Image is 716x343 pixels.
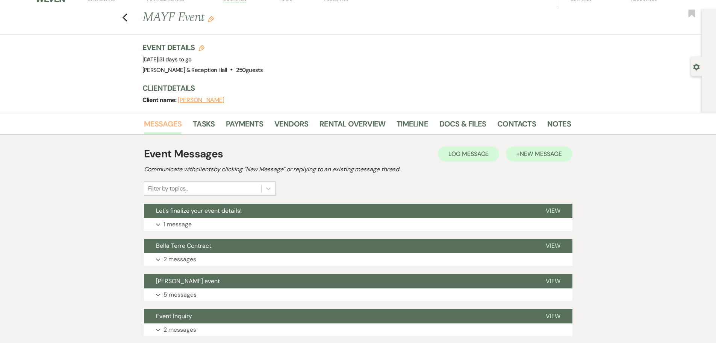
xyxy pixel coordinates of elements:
[163,290,197,300] p: 5 messages
[163,220,192,229] p: 1 message
[163,325,196,335] p: 2 messages
[448,150,489,158] span: Log Message
[156,312,192,320] span: Event Inquiry
[520,150,562,158] span: New Message
[142,66,227,74] span: [PERSON_NAME] & Reception Hall
[208,15,214,22] button: Edit
[274,118,308,134] a: Vendors
[534,239,572,253] button: View
[144,239,534,253] button: Bella Terre Contract
[148,184,188,193] div: Filter by topics...
[163,255,196,264] p: 2 messages
[142,56,192,63] span: [DATE]
[156,277,220,285] span: [PERSON_NAME] event
[144,204,534,218] button: Let's finalize your event details!
[546,312,560,320] span: View
[438,146,499,162] button: Log Message
[144,288,572,301] button: 5 messages
[534,274,572,288] button: View
[142,96,178,104] span: Client name:
[547,118,571,134] a: Notes
[439,118,486,134] a: Docs & Files
[144,253,572,266] button: 2 messages
[156,242,211,250] span: Bella Terre Contract
[546,242,560,250] span: View
[693,63,700,70] button: Open lead details
[319,118,385,134] a: Rental Overview
[497,118,536,134] a: Contacts
[226,118,263,134] a: Payments
[506,146,572,162] button: +New Message
[159,56,192,63] span: 31 days to go
[534,309,572,323] button: View
[142,42,263,53] h3: Event Details
[144,309,534,323] button: Event Inquiry
[144,165,572,174] h2: Communicate with clients by clicking "New Message" or replying to an existing message thread.
[546,207,560,215] span: View
[397,118,428,134] a: Timeline
[142,83,563,93] h3: Client Details
[546,277,560,285] span: View
[144,274,534,288] button: [PERSON_NAME] event
[236,66,263,74] span: 250 guests
[144,323,572,336] button: 2 messages
[158,56,192,63] span: |
[144,118,182,134] a: Messages
[193,118,215,134] a: Tasks
[144,146,223,162] h1: Event Messages
[534,204,572,218] button: View
[142,9,479,27] h1: MAYF Event
[144,218,572,231] button: 1 message
[178,97,224,103] button: [PERSON_NAME]
[156,207,242,215] span: Let's finalize your event details!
